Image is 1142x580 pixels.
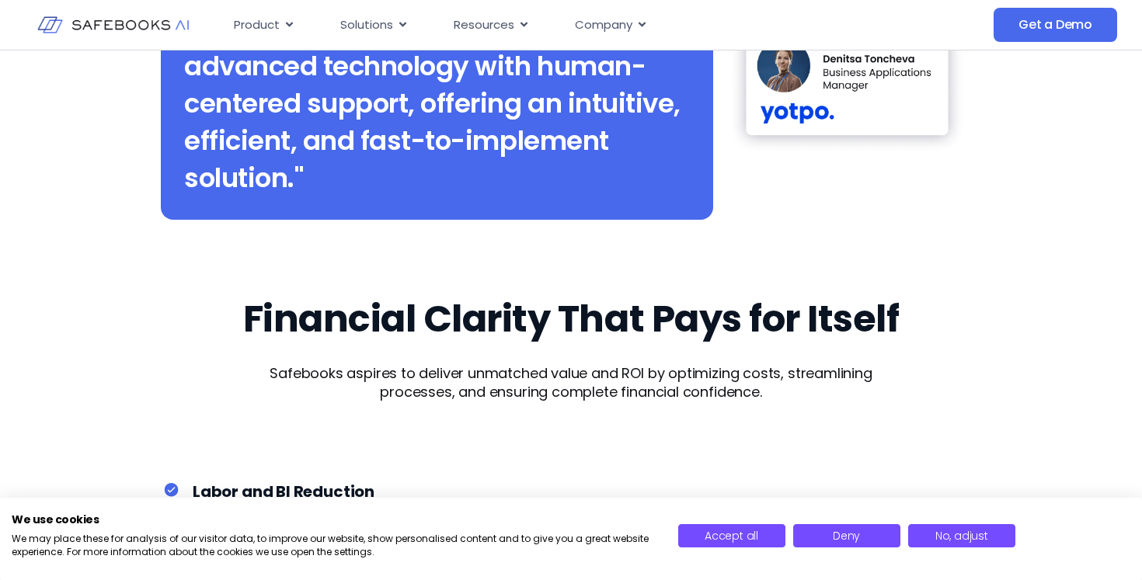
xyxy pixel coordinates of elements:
[12,533,655,559] p: We may place these for analysis of our visitor data, to improve our website, show personalised co...
[221,10,869,40] nav: Menu
[240,364,902,401] p: Safebooks aspires to deliver unmatched value and ROI by optimizing costs, streamlining processes,...
[184,10,690,196] h2: "Safebooks AI seamlessly blends advanced technology with human-centered support, offering an intu...
[935,528,988,544] span: No, adjust
[575,16,632,34] span: Company
[729,10,966,154] img: Product 31
[221,10,869,40] div: Menu Toggle
[908,524,1015,547] button: Adjust cookie preferences
[678,524,785,547] button: Accept all cookies
[994,8,1117,42] a: Get a Demo
[793,524,900,547] button: Deny all cookies
[243,297,900,341] h2: Financial Clarity That Pays for Itself
[12,512,655,526] h2: We use cookies
[340,16,393,34] span: Solutions
[705,528,758,544] span: Accept all
[833,528,860,544] span: Deny
[234,16,280,34] span: Product
[454,16,514,34] span: Resources
[1018,17,1092,33] span: Get a Demo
